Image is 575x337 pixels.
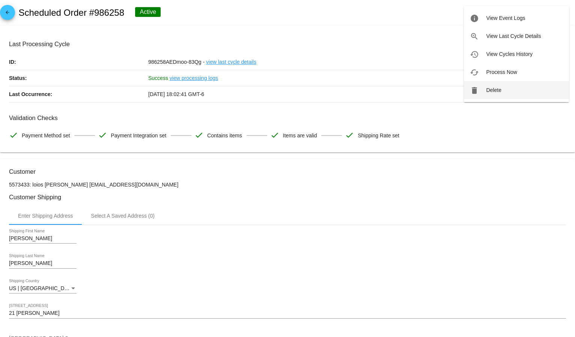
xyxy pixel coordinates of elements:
[470,50,479,59] mat-icon: history
[486,51,532,57] span: View Cycles History
[486,33,541,39] span: View Last Cycle Details
[470,68,479,77] mat-icon: cached
[470,14,479,23] mat-icon: info
[486,69,517,75] span: Process Now
[486,15,525,21] span: View Event Logs
[470,32,479,41] mat-icon: zoom_in
[486,87,501,93] span: Delete
[470,86,479,95] mat-icon: delete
